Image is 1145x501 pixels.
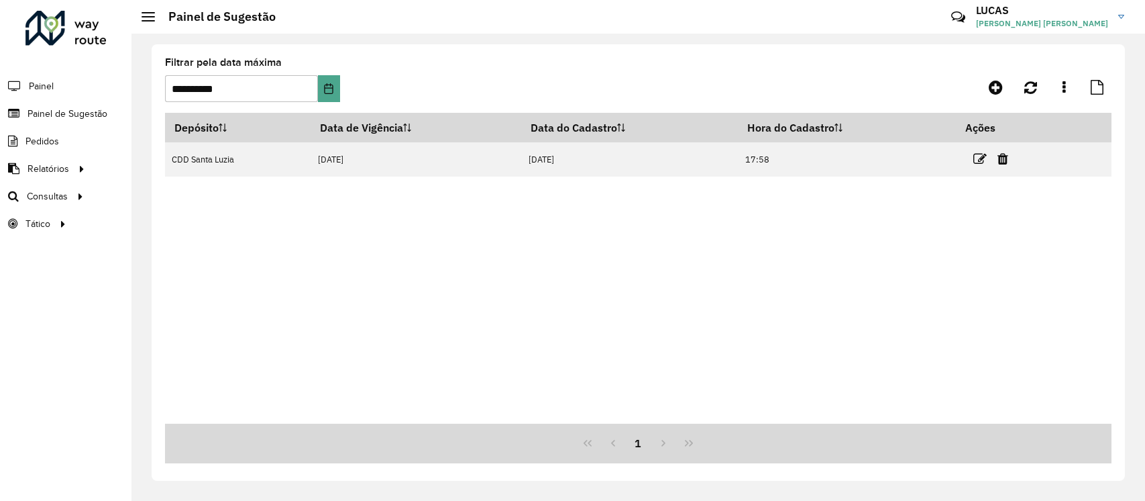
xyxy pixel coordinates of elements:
[29,79,54,93] span: Painel
[27,189,68,203] span: Consultas
[521,142,738,177] td: [DATE]
[165,54,282,71] label: Filtrar pela data máxima
[521,113,738,142] th: Data do Cadastro
[311,113,521,142] th: Data de Vigência
[155,9,276,24] h2: Painel de Sugestão
[997,150,1008,168] a: Excluir
[956,113,1036,142] th: Ações
[25,217,50,231] span: Tático
[318,75,340,102] button: Choose Date
[28,162,69,176] span: Relatórios
[165,142,311,177] td: CDD Santa Luzia
[626,430,651,456] button: 1
[976,4,1108,17] h3: LUCAS
[738,142,956,177] td: 17:58
[976,17,1108,30] span: [PERSON_NAME] [PERSON_NAME]
[25,134,59,148] span: Pedidos
[944,3,973,32] a: Contato Rápido
[165,113,311,142] th: Depósito
[311,142,521,177] td: [DATE]
[28,107,107,121] span: Painel de Sugestão
[973,150,987,168] a: Editar
[738,113,956,142] th: Hora do Cadastro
